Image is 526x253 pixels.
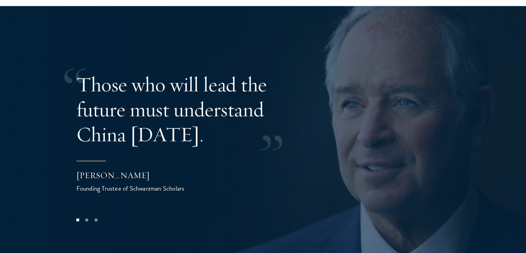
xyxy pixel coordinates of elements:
[91,216,100,225] button: 3 of 3
[76,183,215,193] div: Founding Trustee of Schwarzman Scholars
[76,169,215,181] div: [PERSON_NAME]
[82,216,91,225] button: 2 of 3
[76,72,301,147] p: Those who will lead the future must understand China [DATE].
[73,216,82,225] button: 1 of 3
